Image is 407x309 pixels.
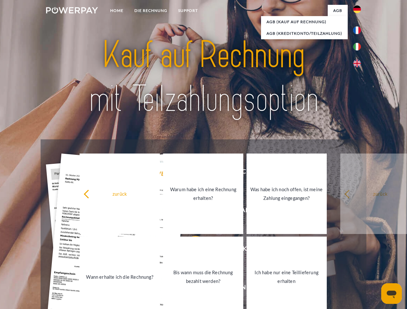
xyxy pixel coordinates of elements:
[250,185,323,202] div: Was habe ich noch offen, ist meine Zahlung eingegangen?
[83,189,156,198] div: zurück
[353,26,361,34] img: fr
[173,5,203,16] a: SUPPORT
[105,5,129,16] a: Home
[250,268,323,286] div: Ich habe nur eine Teillieferung erhalten
[328,5,348,16] a: agb
[129,5,173,16] a: DIE RECHNUNG
[353,5,361,13] img: de
[353,60,361,67] img: en
[83,272,156,281] div: Wann erhalte ich die Rechnung?
[261,28,348,39] a: AGB (Kreditkonto/Teilzahlung)
[46,7,98,14] img: logo-powerpay-white.svg
[261,16,348,28] a: AGB (Kauf auf Rechnung)
[62,31,345,123] img: title-powerpay_de.svg
[381,283,402,304] iframe: Schaltfläche zum Öffnen des Messaging-Fensters
[353,43,361,51] img: it
[167,185,239,202] div: Warum habe ich eine Rechnung erhalten?
[247,154,327,234] a: Was habe ich noch offen, ist meine Zahlung eingegangen?
[167,268,239,286] div: Bis wann muss die Rechnung bezahlt werden?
